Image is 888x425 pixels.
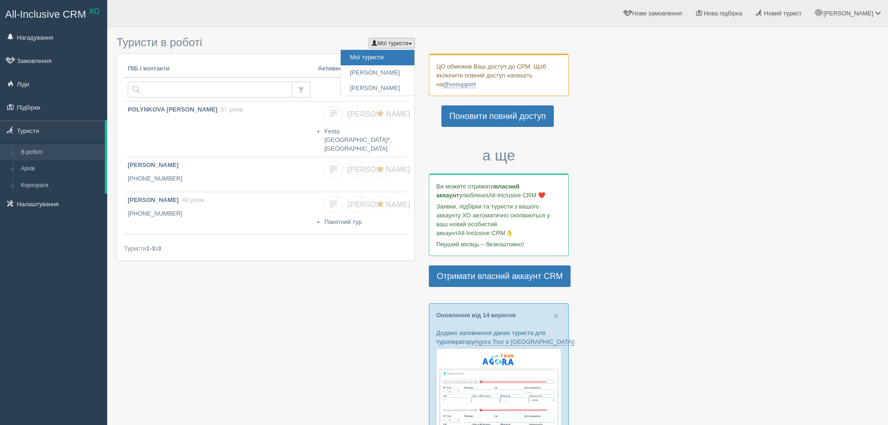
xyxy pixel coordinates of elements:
input: Пошук за ПІБ, паспортом або контактами [128,82,292,98]
b: 3 [158,245,161,252]
a: Agora Tour в [GEOGRAPHIC_DATA] [475,338,574,346]
button: Мої туристи [369,38,415,49]
a: В роботі [17,144,105,161]
th: ПІБ і контакти [124,61,314,77]
a: Отримати власний аккаунт CRM [429,265,571,287]
a: Архів [17,160,105,177]
span: All-Inclusive CRM ❤️ [489,192,545,199]
span: Нова підбірка [704,10,743,17]
a: [PERSON_NAME] [347,161,367,178]
a: Корпорати [17,177,105,194]
sup: XO [89,7,100,15]
b: [PERSON_NAME] [128,196,179,203]
a: POLYNKOVA [PERSON_NAME], 57 років [124,102,314,153]
a: Festa [GEOGRAPHIC_DATA]*, [GEOGRAPHIC_DATA] [324,128,392,152]
span: , 49 років [179,196,204,203]
p: [PHONE_NUMBER] [128,209,310,218]
div: ЦО обмежив Ваш доступ до СРМ. Щоб включити повний доступ напишіть на [429,54,569,96]
a: [PERSON_NAME], 49 років [PHONE_NUMBER] [124,192,314,234]
span: , 57 років [217,106,243,113]
b: 1-3 [146,245,155,252]
span: [PERSON_NAME] [823,10,873,17]
a: Оновлення від 14 вересня [436,312,516,319]
p: Додано заповнення даних туриста для туроператору : [436,328,561,346]
span: All-Inclusive CRM👌 [458,230,513,237]
span: [PERSON_NAME] [348,110,410,118]
span: Нове замовлення [633,10,682,17]
b: POLYNKOVA [PERSON_NAME] [128,106,217,113]
span: [PERSON_NAME] [348,201,410,209]
button: Close [553,311,559,320]
a: [PERSON_NAME] [347,196,367,213]
div: Туристи з [124,244,407,253]
p: Заявки, підбірки та туристи з вашого аккаунту ХО автоматично скопіюються у ваш новий особистий ак... [436,202,561,237]
p: Перший місяць – безкоштовно! [436,240,561,249]
p: [PHONE_NUMBER] [128,174,310,183]
span: All-Inclusive CRM [5,8,86,20]
th: Активності [314,61,407,77]
a: Поновити повний доступ [441,105,554,127]
span: Туристи в роботі [117,36,202,49]
a: All-Inclusive CRM XO [0,0,107,26]
a: Мої туристи [341,50,414,65]
b: власний аккаунт [436,183,520,199]
a: [PERSON_NAME] [341,65,414,81]
span: [PERSON_NAME] [348,166,410,174]
a: @xosupport [443,81,475,88]
p: Ви можете отримати улюбленої [436,182,561,200]
span: Новий турист [764,10,802,17]
a: [PERSON_NAME] [341,81,414,96]
a: Пакетний тур [324,218,362,225]
span: × [553,310,559,321]
h3: а ще [429,147,569,164]
a: [PERSON_NAME] [347,105,367,123]
b: [PERSON_NAME] [128,161,179,168]
a: [PERSON_NAME] [PHONE_NUMBER] [124,157,314,192]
